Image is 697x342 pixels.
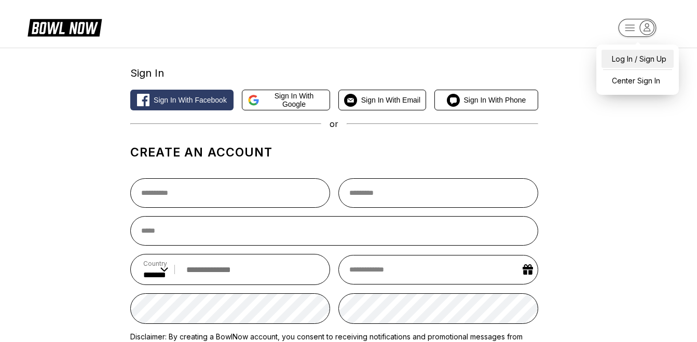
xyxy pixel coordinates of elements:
a: Log In / Sign Up [602,50,674,68]
span: Sign in with Phone [464,96,526,104]
label: Country [143,260,168,267]
span: Sign in with Email [361,96,420,104]
h1: Create an account [130,145,538,160]
button: Sign in with Email [338,90,427,110]
div: or [130,119,538,129]
button: Sign in with Google [242,90,330,110]
span: Sign in with Google [264,92,324,108]
span: Sign in with Facebook [154,96,227,104]
div: Sign In [130,67,538,79]
button: Sign in with Facebook [130,90,234,110]
button: Sign in with Phone [434,90,538,110]
a: Center Sign In [602,72,674,90]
